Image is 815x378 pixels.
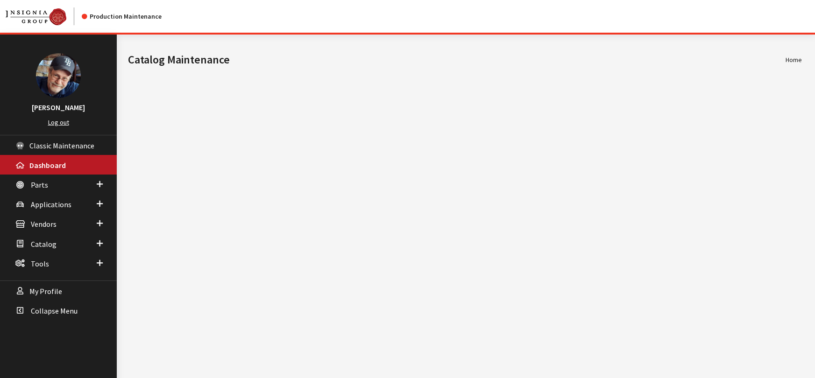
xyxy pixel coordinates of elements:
[31,220,57,229] span: Vendors
[6,7,82,25] a: Insignia Group logo
[9,102,107,113] h3: [PERSON_NAME]
[6,8,66,25] img: Catalog Maintenance
[31,180,48,189] span: Parts
[29,161,66,170] span: Dashboard
[31,306,78,315] span: Collapse Menu
[29,141,94,150] span: Classic Maintenance
[48,118,69,126] a: Log out
[786,55,802,65] li: Home
[29,287,62,296] span: My Profile
[31,200,71,209] span: Applications
[31,259,49,268] span: Tools
[82,12,162,21] div: Production Maintenance
[36,53,81,98] img: Ray Goodwin
[128,51,786,68] h1: Catalog Maintenance
[31,239,57,249] span: Catalog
